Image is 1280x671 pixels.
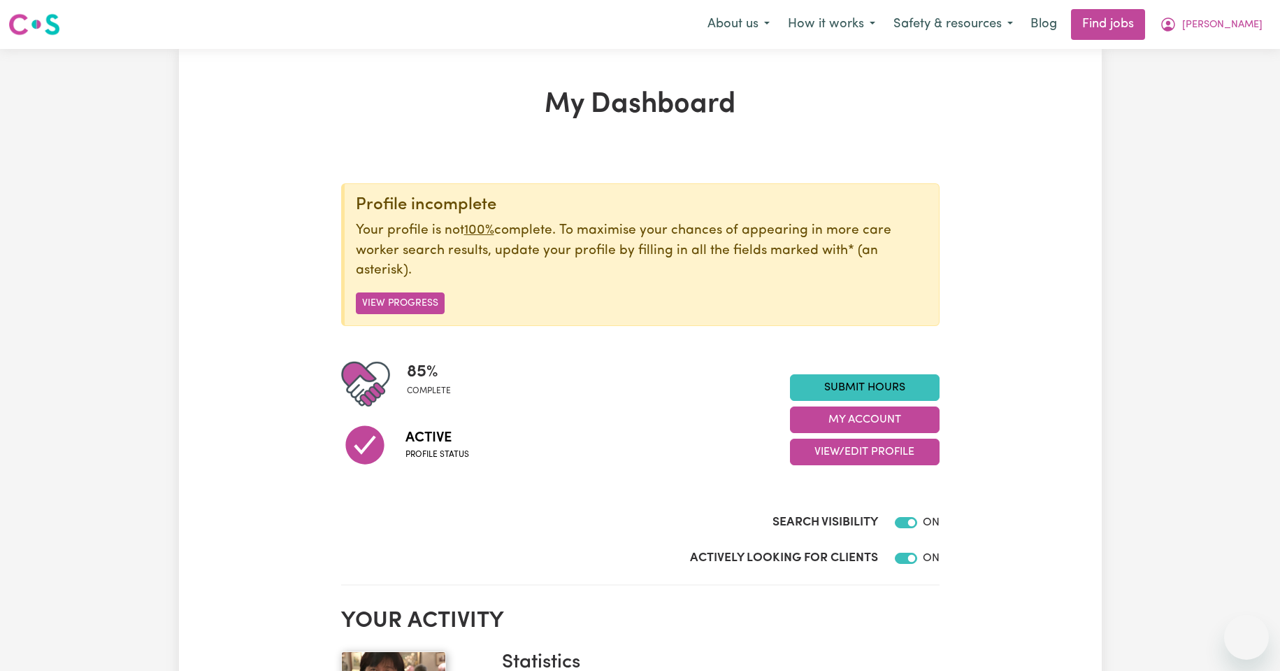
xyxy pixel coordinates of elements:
u: 100% [464,224,494,237]
img: Careseekers logo [8,12,60,37]
label: Search Visibility [772,514,878,532]
button: Safety & resources [884,10,1022,39]
button: View/Edit Profile [790,439,940,465]
a: Submit Hours [790,374,940,401]
div: Profile incomplete [356,195,928,216]
h1: My Dashboard [341,88,940,122]
button: My Account [1151,10,1272,39]
p: Your profile is not complete. To maximise your chances of appearing in more care worker search re... [356,221,928,281]
a: Find jobs [1071,9,1145,40]
span: complete [407,385,451,397]
iframe: Button to launch messaging window [1224,615,1269,660]
h2: Your activity [341,608,940,635]
button: About us [698,10,779,39]
span: Active [405,428,469,448]
button: View Progress [356,292,445,314]
label: Actively Looking for Clients [690,549,878,567]
button: My Account [790,407,940,433]
span: 85 % [407,360,451,385]
button: How it works [779,10,884,39]
span: ON [923,517,940,528]
a: Blog [1022,9,1065,40]
span: [PERSON_NAME] [1182,17,1263,33]
span: Profile status [405,448,469,461]
span: ON [923,553,940,564]
a: Careseekers logo [8,8,60,41]
div: Profile completeness: 85% [407,360,462,409]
